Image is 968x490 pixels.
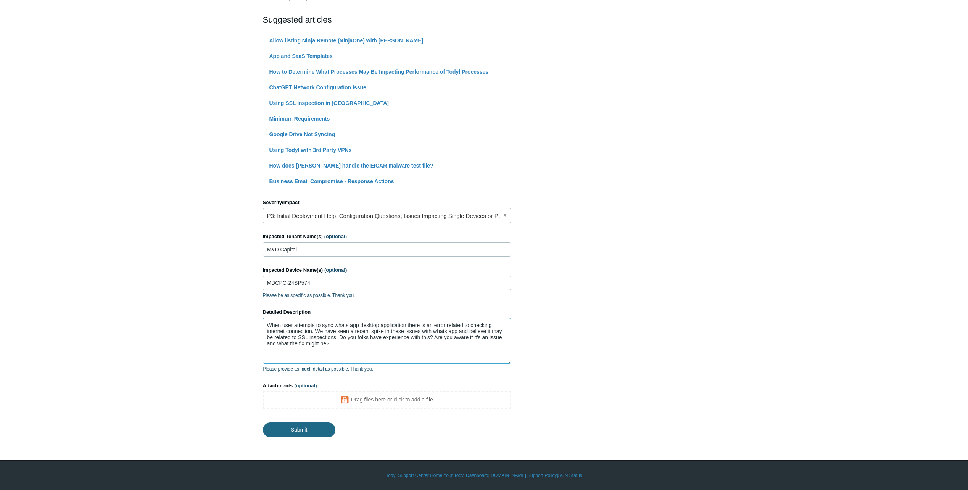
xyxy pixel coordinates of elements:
p: Please be as specific as possible. Thank you. [263,292,511,299]
a: P3: Initial Deployment Help, Configuration Questions, Issues Impacting Single Devices or Past Out... [263,208,511,223]
a: Google Drive Not Syncing [269,131,335,137]
a: How to Determine What Processes May Be Impacting Performance of Todyl Processes [269,69,489,75]
label: Severity/Impact [263,199,511,206]
a: SGN Status [558,472,582,479]
h2: Suggested articles [263,13,511,26]
a: How does [PERSON_NAME] handle the EICAR malware test file? [269,163,433,169]
a: Support Policy [527,472,557,479]
label: Detailed Description [263,308,511,316]
a: App and SaaS Templates [269,53,333,59]
a: [DOMAIN_NAME] [490,472,526,479]
span: (optional) [324,267,347,273]
a: Business Email Compromise - Response Actions [269,178,394,184]
a: Your Todyl Dashboard [443,472,488,479]
label: Impacted Tenant Name(s) [263,233,511,240]
label: Impacted Device Name(s) [263,266,511,274]
a: Todyl Support Center Home [386,472,442,479]
p: Please provide as much detail as possible. Thank you. [263,366,511,372]
input: Submit [263,422,335,437]
span: (optional) [324,234,347,239]
div: | | | | [263,472,705,479]
label: Attachments [263,382,511,390]
a: Allow listing Ninja Remote (NinjaOne) with [PERSON_NAME] [269,37,424,44]
a: Using SSL Inspection in [GEOGRAPHIC_DATA] [269,100,389,106]
a: Minimum Requirements [269,116,330,122]
a: ChatGPT Network Configuration Issue [269,84,366,90]
span: (optional) [294,383,317,388]
a: Using Todyl with 3rd Party VPNs [269,147,352,153]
